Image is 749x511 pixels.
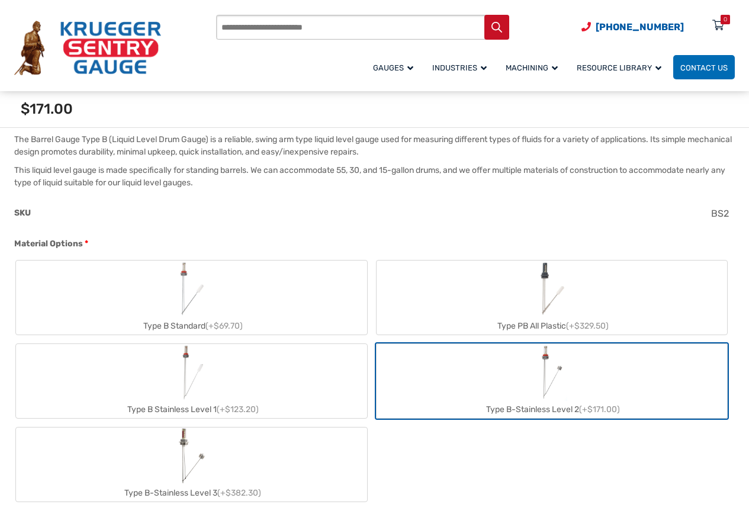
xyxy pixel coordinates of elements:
[21,101,73,117] span: $171.00
[432,63,487,72] span: Industries
[425,53,499,81] a: Industries
[377,261,728,335] label: Type PB All Plastic
[14,21,161,75] img: Krueger Sentry Gauge
[673,55,735,79] a: Contact Us
[14,164,735,189] p: This liquid level gauge is made specifically for standing barrels. We can accommodate 55, 30, and...
[205,321,243,331] span: (+$69.70)
[217,404,259,414] span: (+$123.20)
[377,317,728,335] div: Type PB All Plastic
[499,53,570,81] a: Machining
[680,63,728,72] span: Contact Us
[579,404,620,414] span: (+$171.00)
[217,488,261,498] span: (+$382.30)
[581,20,684,34] a: Phone Number (920) 434-8860
[16,484,367,502] div: Type B-Stainless Level 3
[373,63,413,72] span: Gauges
[16,428,367,502] label: Type B-Stainless Level 3
[570,53,673,81] a: Resource Library
[366,53,425,81] a: Gauges
[577,63,661,72] span: Resource Library
[14,239,83,249] span: Material Options
[711,208,729,219] span: BS2
[377,344,728,418] label: Type B-Stainless Level 2
[85,237,88,250] abbr: required
[596,21,684,33] span: [PHONE_NUMBER]
[566,321,609,331] span: (+$329.50)
[16,344,367,418] label: Type B Stainless Level 1
[14,208,31,218] span: SKU
[377,401,728,418] div: Type B-Stainless Level 2
[506,63,558,72] span: Machining
[16,401,367,418] div: Type B Stainless Level 1
[16,317,367,335] div: Type B Standard
[14,133,735,158] p: The Barrel Gauge Type B (Liquid Level Drum Gauge) is a reliable, swing arm type liquid level gaug...
[724,15,727,24] div: 0
[16,261,367,335] label: Type B Standard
